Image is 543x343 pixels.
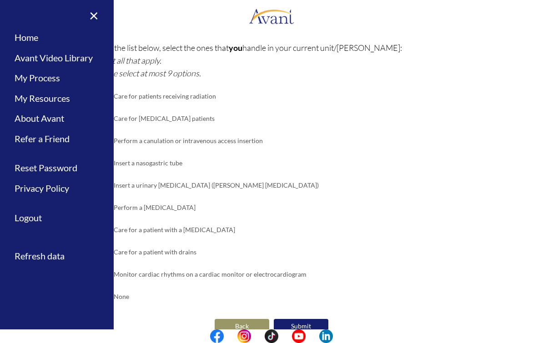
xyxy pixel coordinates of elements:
[114,285,319,308] td: None
[274,319,328,333] button: Submit
[114,129,319,152] td: Perform a canulation or intravenous access insertion
[95,41,448,80] p: From the list below, select the ones that handle in your current unit/[PERSON_NAME]:
[237,329,251,343] img: in.png
[265,329,278,343] img: tt.png
[114,241,319,263] td: Care for a patient with drains
[95,55,201,78] i: Select all that apply. Please select at most 9 options.
[114,152,319,174] td: Insert a nasogastric tube
[114,107,319,129] td: Care for [MEDICAL_DATA] patients
[251,329,265,343] img: blank.png
[114,263,319,285] td: Monitor cardiac rhythms on a cardiac monitor or electrocardiogram
[292,329,306,343] img: yt.png
[114,196,319,219] td: Perform a [MEDICAL_DATA]
[229,43,242,53] b: you
[114,85,319,107] td: Care for patients receiving radiation
[319,329,333,343] img: li.png
[114,219,319,241] td: Care for a patient with a [MEDICAL_DATA]
[249,2,294,30] img: logo.png
[224,329,237,343] img: blank.png
[210,329,224,343] img: fb.png
[215,319,269,333] button: Back
[278,329,292,343] img: blank.png
[114,174,319,196] td: Insert a urinary [MEDICAL_DATA] ([PERSON_NAME] [MEDICAL_DATA])
[306,329,319,343] img: blank.png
